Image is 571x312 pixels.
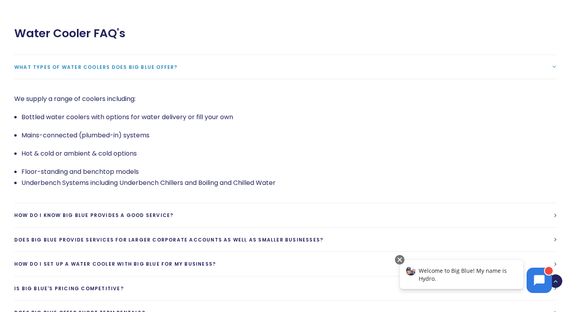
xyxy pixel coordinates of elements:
iframe: Chatbot [391,253,560,301]
span: How do I know Big Blue provides a good service? [14,212,173,219]
p: We supply a range of coolers including: [14,93,557,105]
span: What types of water coolers does Big Blue offer? [14,64,178,70]
a: What types of water coolers does Big Blue offer? [14,55,557,79]
span: Does Big Blue provide services for larger corporate accounts as well as smaller businesses? [14,236,323,243]
p: Mains-connected (plumbed-in) systems [21,130,557,141]
p: Bottled water coolers with options for water delivery or fill your own [21,112,557,123]
span: Is Big Blue's Pricing competitive? [14,285,124,292]
p: Hot & cold or ambient & cold options [21,148,557,159]
p: Floor-standing and benchtop models [21,166,557,177]
span: How do I set up a water cooler with Big Blue for my business? [14,261,216,267]
a: How do I set up a water cooler with Big Blue for my business? [14,252,557,276]
span: Water Cooler FAQ's [14,27,125,40]
a: Is Big Blue's Pricing competitive? [14,276,557,301]
a: Does Big Blue provide services for larger corporate accounts as well as smaller businesses? [14,228,557,252]
li: Underbench Systems including Underbench Chillers and Boiling and Chilled Water [21,177,557,188]
a: How do I know Big Blue provides a good service? [14,203,557,227]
